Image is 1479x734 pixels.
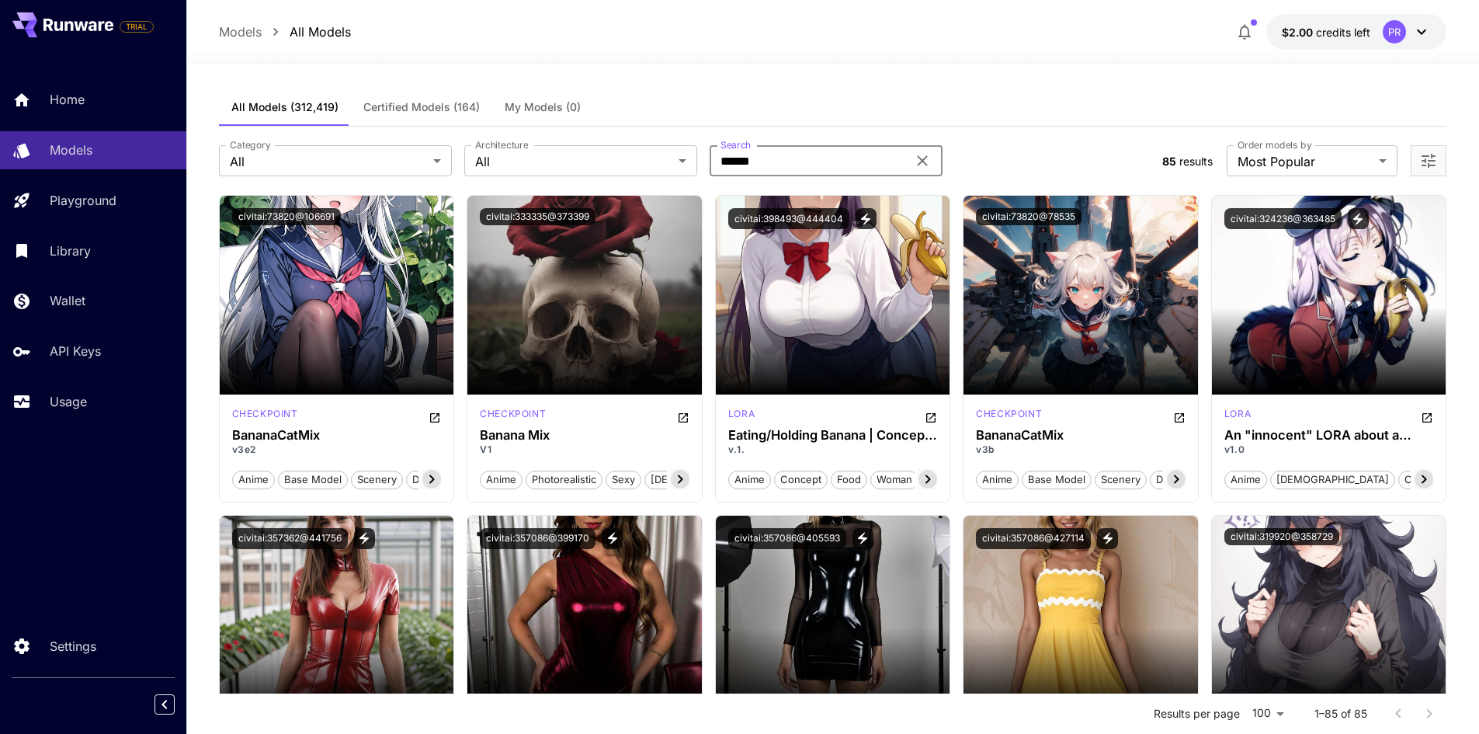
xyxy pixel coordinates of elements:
span: woman [871,472,918,488]
a: All Models [290,23,351,41]
button: base model [1022,469,1092,489]
button: civitai:357086@399170 [480,528,595,549]
span: concept [775,472,827,488]
h3: An "innocent" LORA about a Banana (Concept) (Eating Banana) [1224,428,1434,443]
span: TRIAL [120,21,153,33]
button: scenery [1095,469,1147,489]
span: food [832,472,866,488]
span: base model [279,472,347,488]
span: Add your payment card to enable full platform functionality. [120,17,154,36]
p: lora [728,407,755,421]
p: Models [50,141,92,159]
div: 100 [1246,702,1290,725]
button: Open in CivitAI [1173,407,1186,426]
p: API Keys [50,342,101,360]
p: checkpoint [976,407,1042,421]
span: All [230,152,427,171]
label: Search [720,138,751,151]
h3: Eating/Holding Banana | Concept Lora [728,428,938,443]
button: civitai:357086@427114 [976,528,1091,549]
div: $2.00 [1282,24,1370,40]
button: View trigger words [602,528,623,549]
button: Collapse sidebar [154,694,175,715]
span: base model [1022,472,1091,488]
p: Playground [50,191,116,210]
div: SD 1.5 [1224,407,1251,426]
button: base model [278,469,348,489]
button: Open in CivitAI [1421,407,1433,426]
span: photorealistic [526,472,602,488]
span: All [475,152,672,171]
button: civitai:324236@363485 [1224,208,1342,229]
button: concept [1398,469,1452,489]
button: $2.00PR [1266,14,1446,50]
h3: BananaCatMix [976,428,1186,443]
button: woman [870,469,918,489]
nav: breadcrumb [219,23,351,41]
a: Models [219,23,262,41]
span: anime [233,472,274,488]
span: My Models (0) [505,100,581,114]
p: Usage [50,392,87,411]
button: civitai:333335@373399 [480,208,595,225]
p: Wallet [50,291,85,310]
span: anime [481,472,522,488]
button: civitai:398493@444404 [728,208,849,229]
p: Library [50,242,91,260]
div: SD 1.5 [480,407,546,426]
div: Pony [728,407,755,426]
button: View trigger words [354,528,375,549]
p: lora [1224,407,1251,421]
h3: Banana Mix [480,428,689,443]
button: design [1150,469,1196,489]
div: Collapse sidebar [166,691,186,718]
div: SD 1.5 [976,407,1042,426]
button: anime [480,469,523,489]
button: civitai:319920@358729 [1224,528,1339,545]
span: All Models (312,419) [231,100,339,114]
span: sexy [606,472,641,488]
button: [DEMOGRAPHIC_DATA] [1270,469,1395,489]
button: Open in CivitAI [677,407,689,426]
button: Open in CivitAI [925,407,937,426]
button: anime [1224,469,1267,489]
span: credits left [1316,26,1370,39]
span: design [407,472,451,488]
div: PR [1383,20,1406,43]
p: v1.0 [1224,443,1434,457]
p: checkpoint [480,407,546,421]
p: 1–85 of 85 [1314,706,1367,722]
div: BananaCatMix [232,428,442,443]
span: scenery [1095,472,1146,488]
p: v.1. [728,443,938,457]
label: Category [230,138,271,151]
p: Results per page [1154,706,1240,722]
button: anime [728,469,771,489]
span: [DEMOGRAPHIC_DATA] [1271,472,1394,488]
span: $2.00 [1282,26,1316,39]
button: [DEMOGRAPHIC_DATA] [644,469,769,489]
p: checkpoint [232,407,298,421]
button: sexy [606,469,641,489]
button: civitai:73820@78535 [976,208,1081,225]
p: V1 [480,443,689,457]
span: anime [977,472,1018,488]
p: Settings [50,637,96,656]
p: v3b [976,443,1186,457]
div: SD 1.5 [232,407,298,426]
button: food [831,469,867,489]
span: results [1179,155,1213,168]
button: View trigger words [1097,528,1118,549]
span: 85 [1162,155,1176,168]
button: View trigger words [1348,208,1369,229]
button: View trigger words [852,528,873,549]
span: Most Popular [1238,152,1373,171]
span: concept [1399,472,1451,488]
span: Certified Models (164) [363,100,480,114]
button: anime [232,469,275,489]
